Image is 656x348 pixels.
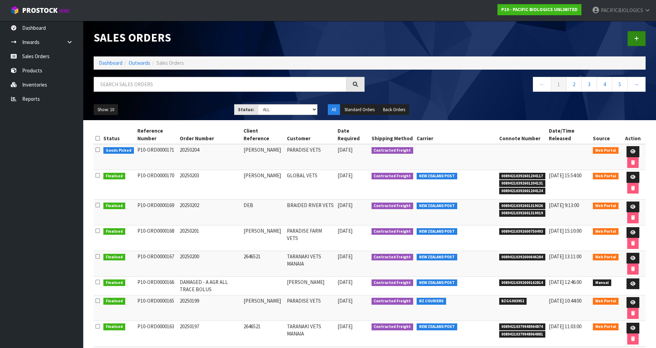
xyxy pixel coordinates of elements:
td: P10-ORD0000171 [136,144,178,170]
td: DAMAGED - A AGR ALL TRACE BOLUS [178,276,242,295]
span: Contracted Freight [372,173,414,180]
td: 20250204 [178,144,242,170]
td: PARADISE FARM VETS [285,225,336,251]
span: [DATE] 10:44:00 [549,297,581,304]
td: 20250202 [178,199,242,225]
td: GLOBAL VETS [285,170,336,200]
span: 00894210379948964881 [499,331,546,338]
strong: P10 - PACIFIC BIOLOGICS UNLIMITED [501,7,578,12]
span: Web Portal [593,173,619,180]
span: NEW ZEALAND POST [417,203,457,209]
th: Order Number [178,125,242,144]
span: ProStock [22,6,58,15]
span: [DATE] 15:54:00 [549,172,581,179]
span: [DATE] [338,253,352,260]
span: [DATE] 12:46:00 [549,279,581,285]
span: NZ COURIERS [417,298,446,305]
span: Finalised [103,228,125,235]
span: Finalised [103,279,125,286]
th: Reference Number [136,125,178,144]
td: [PERSON_NAME] [242,170,285,200]
button: Show: 10 [94,104,118,115]
span: PACIFICBIOLOGICS [601,7,643,14]
span: Finalised [103,203,125,209]
span: [DATE] 13:11:00 [549,253,581,260]
td: P10-ORD0000165 [136,295,178,321]
span: Contracted Freight [372,254,414,261]
th: Date/Time Released [547,125,591,144]
td: [PERSON_NAME] [242,144,285,170]
span: Finalised [103,323,125,330]
td: DEB [242,199,285,225]
strong: Status: [238,107,254,113]
a: ← [533,77,551,92]
button: Standard Orders [341,104,378,115]
img: cube-alt.png [10,6,19,15]
th: Carrier [415,125,497,144]
td: [PERSON_NAME] [285,276,336,295]
span: [DATE] [338,227,352,234]
span: Web Portal [593,298,619,305]
td: P10-ORD0000166 [136,276,178,295]
th: Date Required [336,125,370,144]
td: TARANAKI VETS MANAIA [285,251,336,276]
span: Contracted Freight [372,323,414,330]
td: 2646521 [242,321,285,346]
span: 00894210392601204131 [499,180,546,187]
a: 5 [612,77,628,92]
span: [DATE] [338,279,352,285]
span: Contracted Freight [372,298,414,305]
span: Contracted Freight [372,147,414,154]
input: Search sales orders [94,77,347,92]
td: 20250199 [178,295,242,321]
th: Customer [285,125,336,144]
button: All [328,104,340,115]
nav: Page navigation [375,77,646,94]
a: 3 [581,77,597,92]
td: 20250200 [178,251,242,276]
span: 00894210379948964874 [499,323,546,330]
span: [DATE] [338,146,352,153]
small: WMS [59,8,70,14]
span: 00894210392601319019 [499,210,546,217]
span: [DATE] [338,172,352,179]
span: 00894210392600750493 [499,228,546,235]
td: PARADISE VETS [285,144,336,170]
td: P10-ORD0000163 [136,321,178,346]
span: Web Portal [593,323,619,330]
span: NEW ZEALAND POST [417,254,457,261]
a: Outwards [129,60,150,66]
span: [DATE] 15:10:00 [549,227,581,234]
td: BRAIDED RIVER VETS [285,199,336,225]
span: Manual [593,279,611,286]
span: NEW ZEALAND POST [417,279,457,286]
a: Dashboard [99,60,122,66]
span: 00894210392601319026 [499,203,546,209]
span: NEW ZEALAND POST [417,323,457,330]
span: [DATE] [338,297,352,304]
td: [PERSON_NAME] [242,225,285,251]
span: 00894210392600646284 [499,254,546,261]
th: Client Reference [242,125,285,144]
span: Web Portal [593,203,619,209]
th: Shipping Method [370,125,415,144]
span: Web Portal [593,228,619,235]
span: [DATE] 9:13:00 [549,202,579,208]
span: Sales Orders [156,60,184,66]
td: [PERSON_NAME] [242,295,285,321]
td: TARANAKI VETS MANAIA [285,321,336,346]
span: NEW ZEALAND POST [417,173,457,180]
a: 1 [551,77,566,92]
th: Source [591,125,620,144]
a: 2 [566,77,582,92]
span: Contracted Freight [372,279,414,286]
span: Finalised [103,173,125,180]
td: 20250197 [178,321,242,346]
th: Status [102,125,136,144]
td: 20250201 [178,225,242,251]
span: Web Portal [593,254,619,261]
span: Web Portal [593,147,619,154]
td: P10-ORD0000167 [136,251,178,276]
span: Contracted Freight [372,203,414,209]
span: NEW ZEALAND POST [417,228,457,235]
